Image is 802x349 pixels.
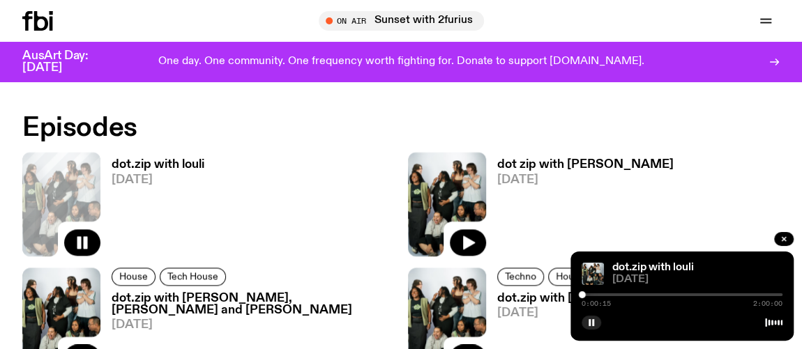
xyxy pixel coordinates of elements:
[112,174,204,186] span: [DATE]
[497,293,674,304] h3: dot.zip with [PERSON_NAME]
[112,319,394,331] span: [DATE]
[158,56,644,68] p: One day. One community. One frequency worth fighting for. Donate to support [DOMAIN_NAME].
[119,271,148,281] span: House
[505,271,536,281] span: Techno
[612,262,694,273] a: dot.zip with louli
[486,159,674,256] a: dot zip with [PERSON_NAME][DATE]
[753,300,782,307] span: 2:00:00
[548,267,592,286] a: House
[582,300,611,307] span: 0:00:15
[22,116,522,141] h2: Episodes
[612,274,782,285] span: [DATE]
[497,174,674,186] span: [DATE]
[160,267,226,286] a: Tech House
[497,159,674,171] h3: dot zip with [PERSON_NAME]
[497,267,544,286] a: Techno
[167,271,218,281] span: Tech House
[497,307,674,319] span: [DATE]
[112,159,204,171] h3: dot.zip with louli
[112,293,394,316] h3: dot.zip with [PERSON_NAME], [PERSON_NAME] and [PERSON_NAME]
[319,11,484,31] button: On AirSunset with 2furius
[100,159,204,256] a: dot.zip with louli[DATE]
[112,267,156,286] a: House
[556,271,584,281] span: House
[22,50,112,74] h3: AusArt Day: [DATE]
